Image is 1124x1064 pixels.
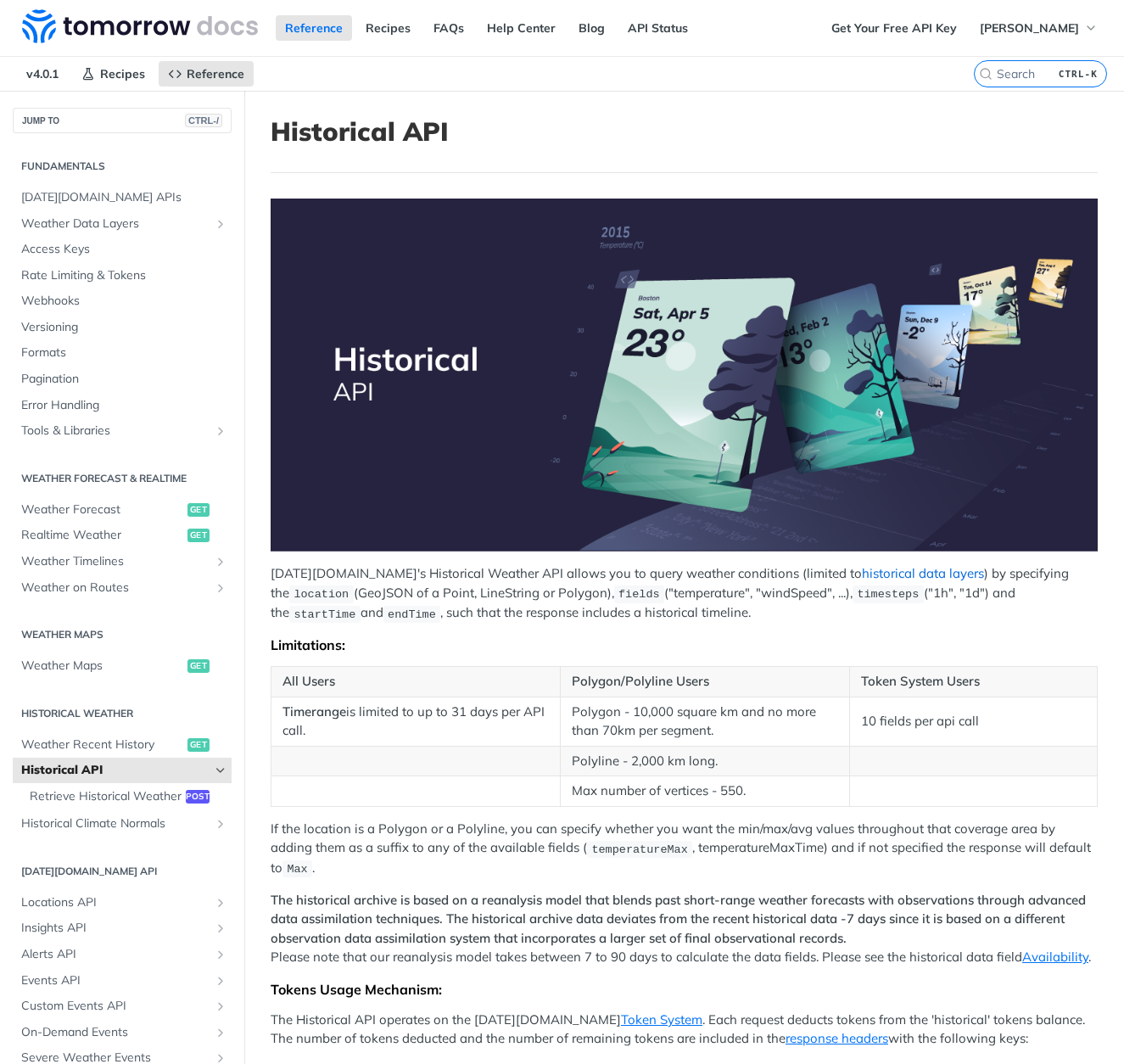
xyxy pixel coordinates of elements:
span: Versioning [21,319,227,336]
span: Reference [187,66,244,81]
span: Events API [21,972,210,989]
a: Historical APIHide subpages for Historical API [13,758,232,783]
span: timesteps [857,588,919,601]
span: Tools & Libraries [21,423,210,440]
button: Show subpages for Events API [214,974,227,988]
span: get [187,503,210,517]
a: Weather TimelinesShow subpages for Weather Timelines [13,549,232,574]
h1: Historical API [271,116,1098,147]
span: Expand image [271,199,1098,552]
td: Polyline - 2,000 km long. [560,746,849,776]
a: Help Center [478,15,565,41]
span: temperatureMax [591,843,687,855]
span: Historical API [21,762,210,779]
span: [DATE][DOMAIN_NAME] APIs [21,189,227,206]
span: CTRL-/ [185,114,222,127]
kbd: CTRL-K [1054,65,1102,82]
span: Weather Data Layers [21,216,210,232]
span: Locations API [21,894,210,911]
span: Formats [21,344,227,361]
td: 10 fields per api call [849,697,1097,746]
span: startTime [294,608,355,620]
strong: The historical archive is based on a reanalysis model that blends past short-range weather foreca... [271,892,1086,946]
button: Show subpages for Historical Climate Normals [214,817,227,831]
img: Tomorrow.io Weather API Docs [22,9,258,43]
a: response headers [786,1030,888,1046]
button: Show subpages for Tools & Libraries [214,424,227,438]
th: Polygon/Polyline Users [560,667,849,697]
a: Get Your Free API Key [822,15,966,41]
a: Access Keys [13,237,232,262]
h2: Weather Maps [13,627,232,642]
span: Retrieve Historical Weather [30,788,182,805]
span: Weather Recent History [21,736,183,753]
a: Weather on RoutesShow subpages for Weather on Routes [13,575,232,601]
span: fields [618,588,660,601]
span: get [187,738,210,752]
a: Token System [621,1011,702,1028]
a: Weather Mapsget [13,653,232,679]
span: Webhooks [21,293,227,310]
a: Pagination [13,367,232,392]
button: JUMP TOCTRL-/ [13,108,232,133]
p: Please note that our reanalysis model takes between 7 to 90 days to calculate the data fields. Pl... [271,891,1098,967]
th: All Users [271,667,561,697]
a: Realtime Weatherget [13,523,232,548]
a: Insights APIShow subpages for Insights API [13,916,232,941]
a: Custom Events APIShow subpages for Custom Events API [13,994,232,1019]
button: Show subpages for Weather Data Layers [214,217,227,231]
button: Show subpages for Weather on Routes [214,581,227,595]
a: Retrieve Historical Weatherpost [21,784,232,809]
div: Tokens Usage Mechanism: [271,981,1098,998]
h2: Fundamentals [13,159,232,174]
span: post [186,790,210,804]
a: Weather Forecastget [13,497,232,523]
span: Insights API [21,920,210,937]
a: Tools & LibrariesShow subpages for Tools & Libraries [13,418,232,444]
a: Recipes [72,61,154,87]
a: Historical Climate NormalsShow subpages for Historical Climate Normals [13,811,232,837]
a: Weather Recent Historyget [13,732,232,758]
a: Locations APIShow subpages for Locations API [13,890,232,916]
a: API Status [618,15,697,41]
span: Weather Forecast [21,501,183,518]
a: Error Handling [13,393,232,418]
button: Show subpages for Custom Events API [214,1000,227,1013]
span: Realtime Weather [21,527,183,544]
span: Pagination [21,371,227,388]
button: Show subpages for Weather Timelines [214,555,227,568]
a: Reference [159,61,254,87]
span: Rate Limiting & Tokens [21,267,227,284]
span: Weather Maps [21,658,183,675]
a: Events APIShow subpages for Events API [13,968,232,994]
a: Weather Data LayersShow subpages for Weather Data Layers [13,211,232,237]
span: get [187,529,210,542]
span: endTime [388,608,436,620]
span: On-Demand Events [21,1024,210,1041]
span: [PERSON_NAME] [980,20,1079,36]
span: Access Keys [21,241,227,258]
button: Hide subpages for Historical API [214,764,227,777]
td: Max number of vertices - 550. [560,776,849,807]
strong: Timerange [282,703,346,720]
button: Show subpages for On-Demand Events [214,1026,227,1039]
h2: Weather Forecast & realtime [13,471,232,486]
span: Alerts API [21,946,210,963]
span: get [187,659,210,673]
a: Blog [569,15,614,41]
span: Historical Climate Normals [21,815,210,832]
span: Custom Events API [21,998,210,1015]
button: Show subpages for Alerts API [214,948,227,961]
a: Reference [276,15,352,41]
td: is limited to up to 31 days per API call. [271,697,561,746]
span: Max [287,863,307,876]
a: Availability [1022,949,1088,965]
a: Recipes [356,15,420,41]
a: Alerts APIShow subpages for Alerts API [13,942,232,967]
a: historical data layers [862,565,984,581]
a: [DATE][DOMAIN_NAME] APIs [13,185,232,210]
span: Weather on Routes [21,580,210,596]
button: Show subpages for Insights API [214,921,227,935]
button: [PERSON_NAME] [970,15,1107,41]
span: location [294,588,349,601]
